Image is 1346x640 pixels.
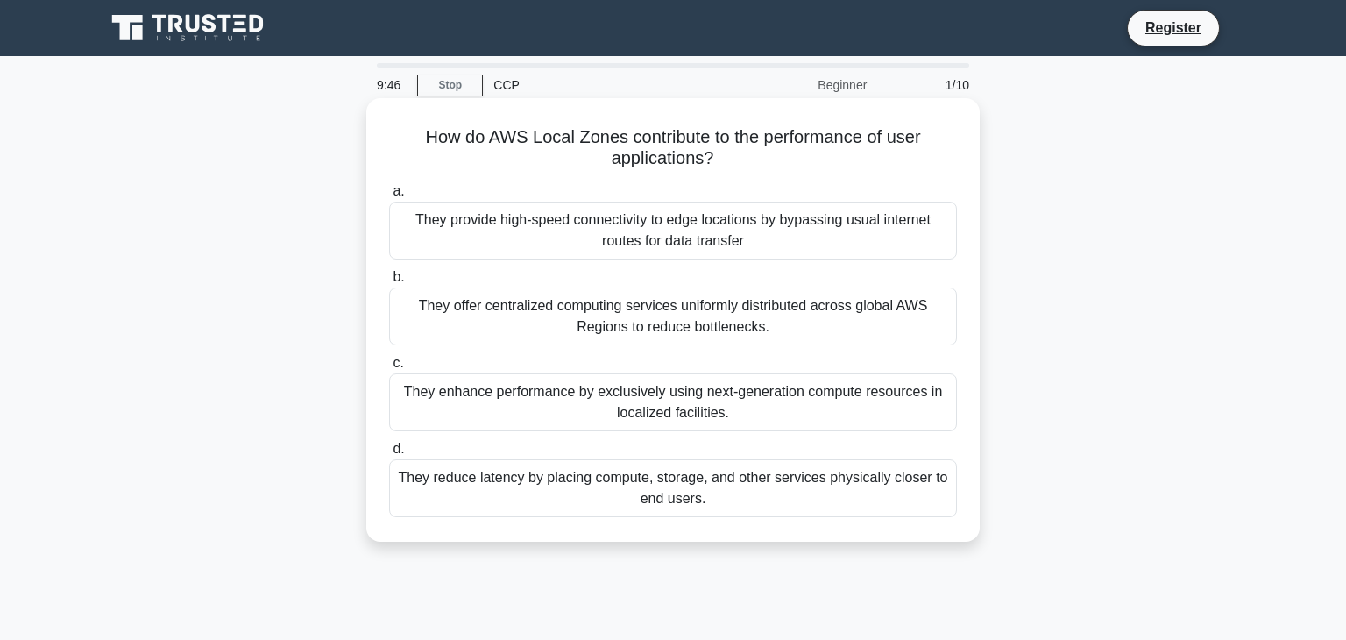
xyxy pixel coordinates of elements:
div: Beginner [724,68,877,103]
div: 9:46 [366,68,417,103]
span: b. [393,269,404,284]
span: c. [393,355,403,370]
div: They offer centralized computing services uniformly distributed across global AWS Regions to redu... [389,288,957,345]
div: They enhance performance by exclusively using next-generation compute resources in localized faci... [389,373,957,431]
div: CCP [483,68,724,103]
span: d. [393,441,404,456]
div: They provide high-speed connectivity to edge locations by bypassing usual internet routes for dat... [389,202,957,260]
a: Stop [417,75,483,96]
h5: How do AWS Local Zones contribute to the performance of user applications? [387,126,959,170]
div: They reduce latency by placing compute, storage, and other services physically closer to end users. [389,459,957,517]
span: a. [393,183,404,198]
a: Register [1135,17,1212,39]
div: 1/10 [877,68,980,103]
